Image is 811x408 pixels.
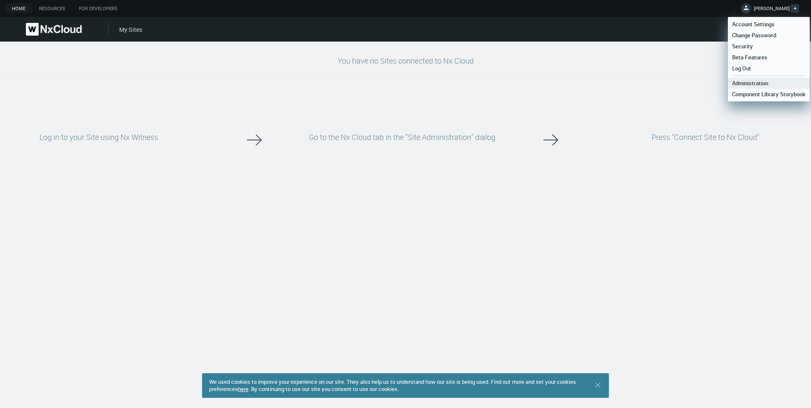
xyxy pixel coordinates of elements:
span: . By continuing to use our site you consent to use our cookies. [249,385,399,393]
a: Security [728,41,810,52]
a: Resources [32,3,72,14]
a: Administration [728,78,810,89]
span: Account Settings [728,20,779,28]
span: Administration [728,79,772,87]
a: My Sites [119,25,142,34]
span: Log in to your Site using Nx Witness [39,132,158,142]
span: Change Password [728,31,780,39]
span: Beta Features [728,53,772,61]
span: [PERSON_NAME] [754,5,790,15]
a: For Developers [72,3,124,14]
span: Log Out [728,64,755,72]
a: Beta Features [728,52,810,63]
span: Go to the Nx Cloud tab in the "Site Administration" dialog [309,132,495,142]
span: We used cookies to improve your experience on our site. They also help us to understand how our s... [209,378,576,393]
img: Nx Cloud logo [26,23,82,36]
span: You have no Sites connected to Nx Cloud [338,56,474,66]
span: Security [728,42,757,50]
a: Component Library Storybook [728,89,810,100]
a: Account Settings [728,19,810,30]
span: Press "Connect Site to Nx Cloud" [652,132,759,142]
a: here [238,385,249,393]
span: Component Library Storybook [728,90,810,98]
a: Change Password [728,30,810,41]
a: Home [5,3,32,14]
